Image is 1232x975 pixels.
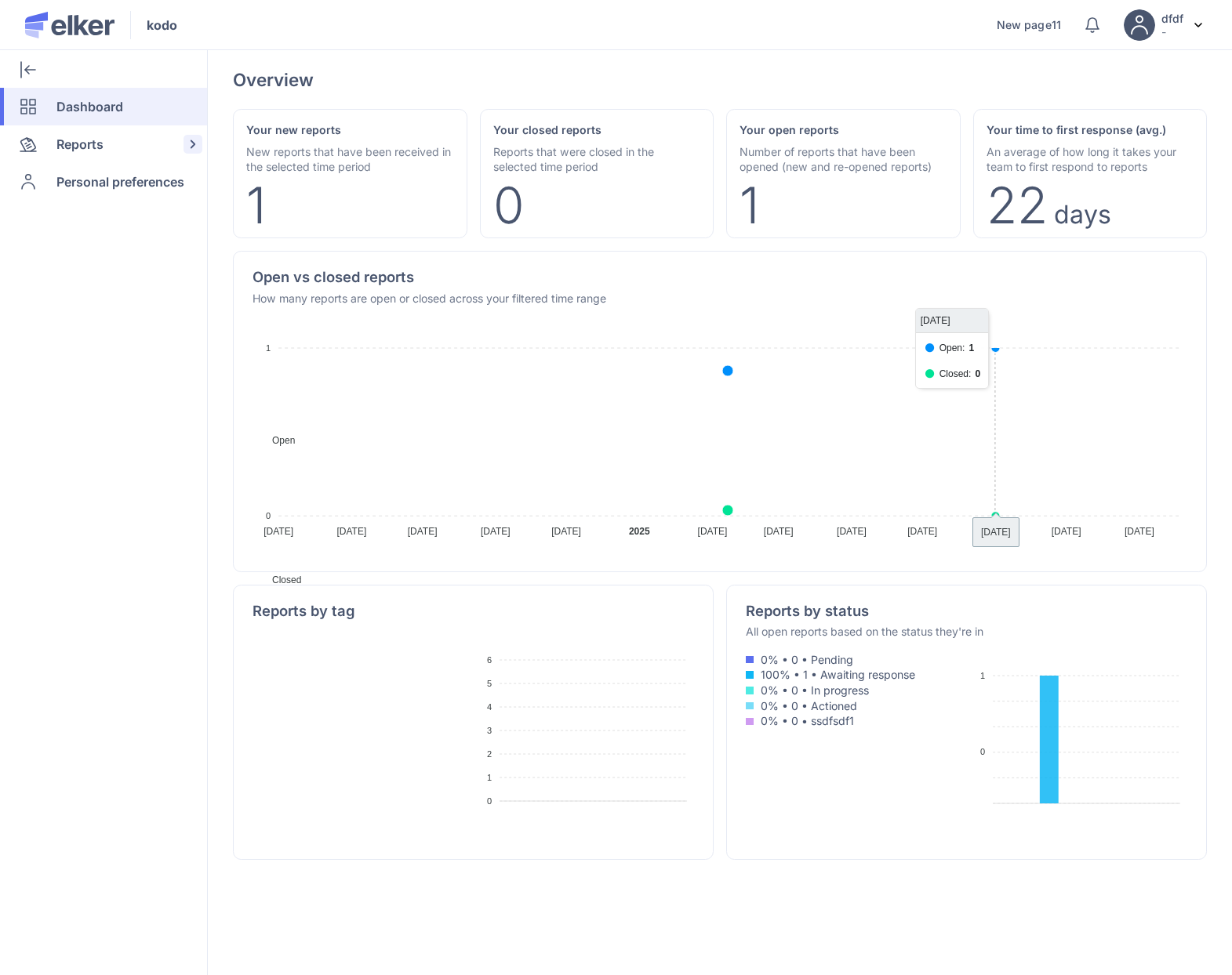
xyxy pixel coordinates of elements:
span: Reports [56,125,104,163]
div: 0 [493,187,525,225]
span: Open [260,435,295,446]
img: avatar [1124,9,1155,41]
div: An average of how long it takes your team to first respond to reports [987,144,1194,174]
span: 0% • 0 • Actioned [758,698,961,714]
img: Elker [25,12,114,38]
div: Number of reports that have been opened (new and re-opened reports) [740,144,947,174]
tspan: 6 [487,655,492,665]
h5: dfdf [1161,12,1183,25]
tspan: 0 [980,747,985,756]
tspan: 1 [266,343,271,352]
div: New reports that have been received in the selected time period [246,144,454,174]
span: Dashboard [56,88,123,125]
span: 0% • 0 • Pending [758,652,961,668]
div: Overview [233,69,314,90]
span: 0% • 0 • In progress [758,683,961,698]
a: New page11 [997,19,1061,31]
span: 0% • 0 • ssdfsdf1 [758,713,961,729]
span: Closed [260,574,301,585]
tspan: 0 [266,511,271,520]
div: All open reports based on the status they're in [746,624,983,639]
tspan: 0 [487,796,492,806]
tspan: [DATE] [263,526,293,537]
tspan: 2 [487,749,492,759]
div: Reports that were closed in the selected time period [493,144,701,174]
div: Reports by tag [253,604,355,618]
tspan: 5 [487,679,492,688]
div: Your closed reports [493,122,701,138]
p: - [1161,25,1183,38]
div: 1 [246,187,266,225]
div: Your open reports [740,122,947,138]
span: 100% • 1 • Awaiting response [758,667,961,683]
div: Your time to first response (avg.) [987,122,1194,138]
tspan: 4 [487,702,492,712]
tspan: 1 [980,670,985,680]
tspan: 1 [487,773,492,782]
div: Reports by status [746,604,983,618]
span: kodo [147,16,177,34]
img: svg%3e [1194,23,1202,27]
div: Days [1054,205,1111,225]
tspan: 3 [487,726,492,735]
div: How many reports are open or closed across your filtered time range [253,291,606,306]
div: 1 [740,187,759,225]
div: 22 [987,187,1048,225]
div: Your new reports [246,122,454,138]
div: Open vs closed reports [253,270,606,285]
span: Personal preferences [56,163,184,201]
